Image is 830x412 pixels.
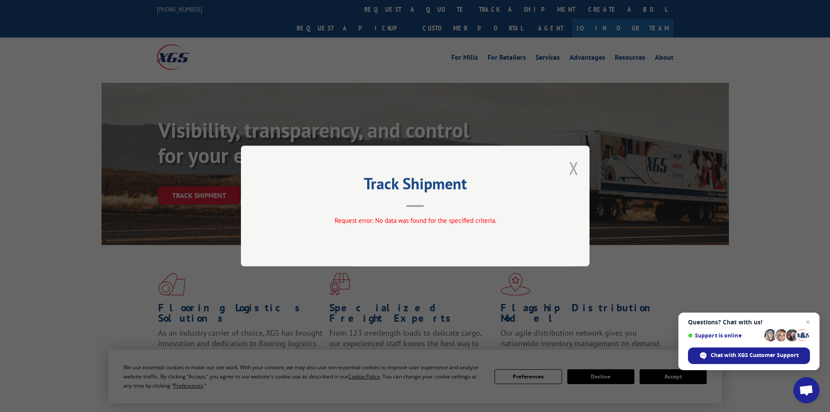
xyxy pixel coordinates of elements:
[793,377,820,403] div: Open chat
[688,332,761,339] span: Support is online
[711,351,799,359] span: Chat with XGS Customer Support
[688,319,810,326] span: Questions? Chat with us!
[569,157,579,180] button: Close modal
[688,347,810,364] div: Chat with XGS Customer Support
[334,216,496,225] span: Request error: No data was found for the specified criteria.
[803,317,813,327] span: Close chat
[285,177,546,194] h2: Track Shipment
